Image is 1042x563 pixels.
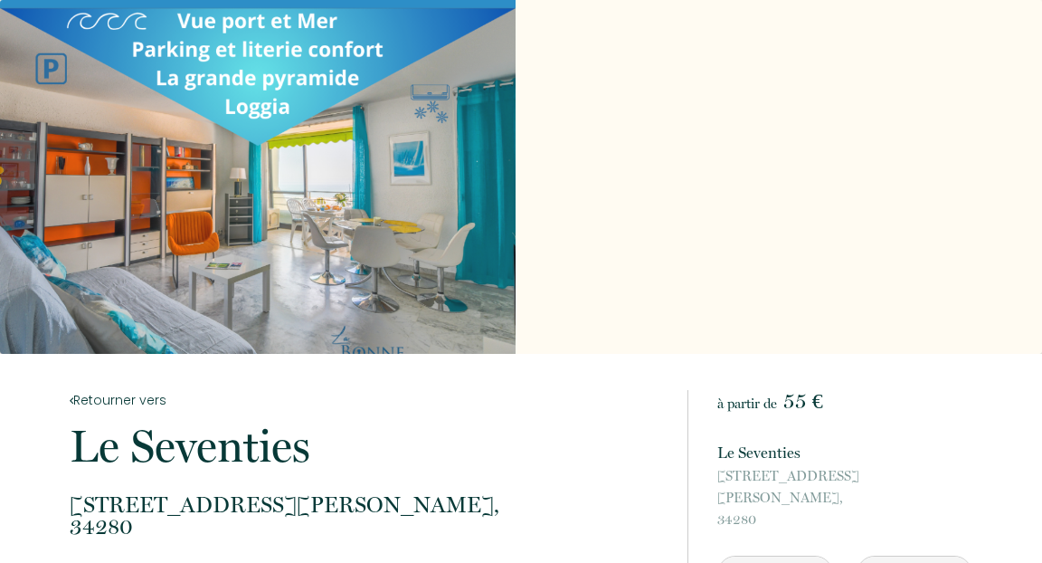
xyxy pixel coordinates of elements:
span: à partir de [717,396,777,412]
p: 34280 [70,494,663,538]
a: Retourner vers [70,390,663,410]
p: Le Seventies [717,440,972,465]
span: [STREET_ADDRESS][PERSON_NAME], [70,494,663,516]
p: Le Seventies [70,424,663,469]
span: 55 € [783,388,823,414]
span: [STREET_ADDRESS][PERSON_NAME], [717,465,972,509]
p: 34280 [717,465,972,530]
